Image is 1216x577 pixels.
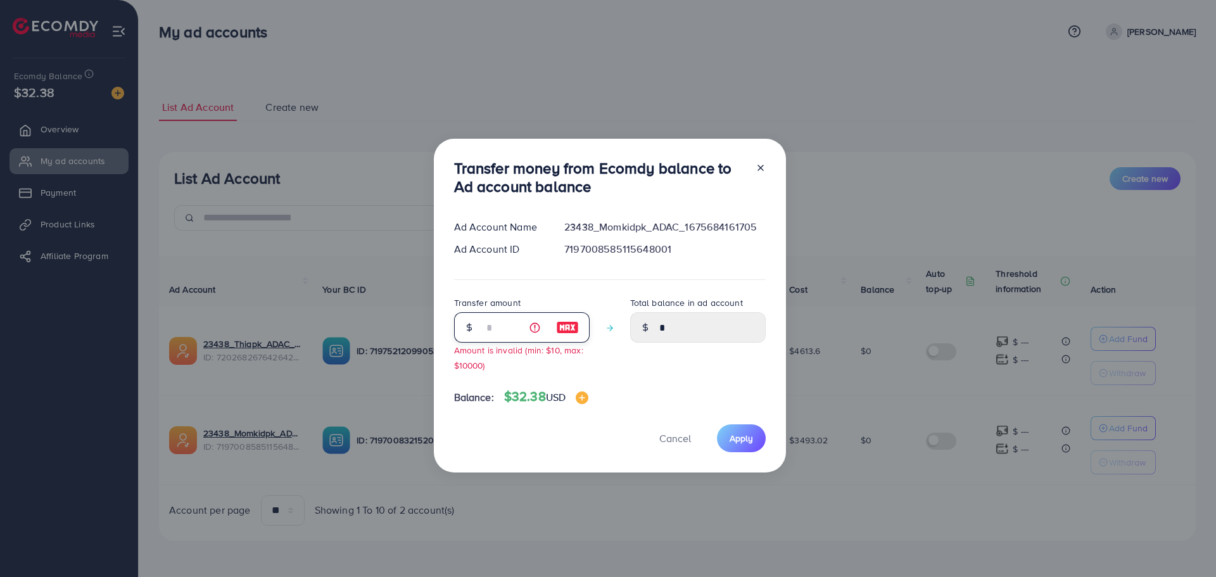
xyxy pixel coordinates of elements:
[554,242,775,257] div: 7197008585115648001
[730,432,753,445] span: Apply
[1162,520,1206,567] iframe: Chat
[454,159,745,196] h3: Transfer money from Ecomdy balance to Ad account balance
[659,431,691,445] span: Cancel
[717,424,766,452] button: Apply
[554,220,775,234] div: 23438_Momkidpk_ADAC_1675684161705
[454,344,583,371] small: Amount is invalid (min: $10, max: $10000)
[630,296,743,309] label: Total balance in ad account
[576,391,588,404] img: image
[504,389,588,405] h4: $32.38
[454,390,494,405] span: Balance:
[556,320,579,335] img: image
[546,390,566,404] span: USD
[444,242,555,257] div: Ad Account ID
[643,424,707,452] button: Cancel
[454,296,521,309] label: Transfer amount
[444,220,555,234] div: Ad Account Name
